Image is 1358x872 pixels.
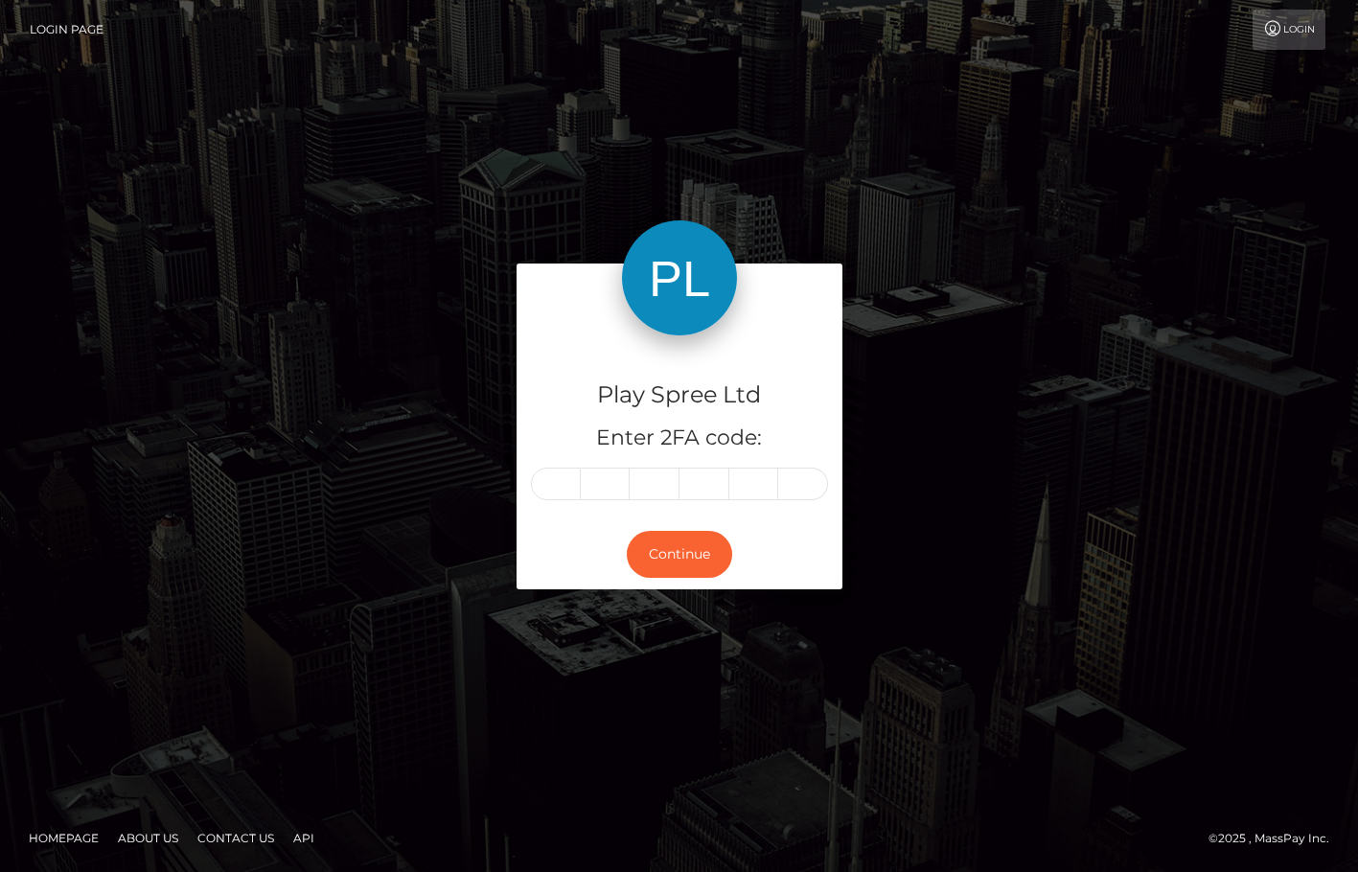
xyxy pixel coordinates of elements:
[531,379,828,412] h4: Play Spree Ltd
[622,220,737,335] img: Play Spree Ltd
[1208,828,1344,849] div: © 2025 , MassPay Inc.
[627,531,732,578] button: Continue
[531,424,828,453] h5: Enter 2FA code:
[30,10,104,50] a: Login Page
[21,823,106,853] a: Homepage
[110,823,186,853] a: About Us
[190,823,282,853] a: Contact Us
[286,823,322,853] a: API
[1253,10,1325,50] a: Login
